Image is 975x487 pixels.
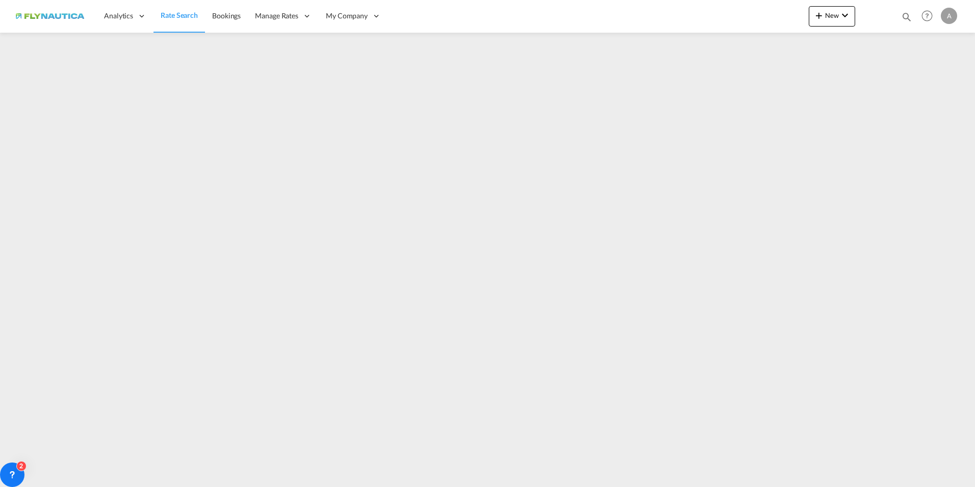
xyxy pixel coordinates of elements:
[15,5,84,28] img: dbeec6a0202a11f0ab01a7e422f9ff92.png
[839,9,851,21] md-icon: icon-chevron-down
[813,9,825,21] md-icon: icon-plus 400-fg
[941,8,957,24] div: A
[813,11,851,19] span: New
[918,7,936,25] span: Help
[918,7,941,26] div: Help
[161,11,198,19] span: Rate Search
[104,11,133,21] span: Analytics
[901,11,912,22] md-icon: icon-magnify
[901,11,912,27] div: icon-magnify
[326,11,368,21] span: My Company
[212,11,241,20] span: Bookings
[255,11,298,21] span: Manage Rates
[809,6,855,27] button: icon-plus 400-fgNewicon-chevron-down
